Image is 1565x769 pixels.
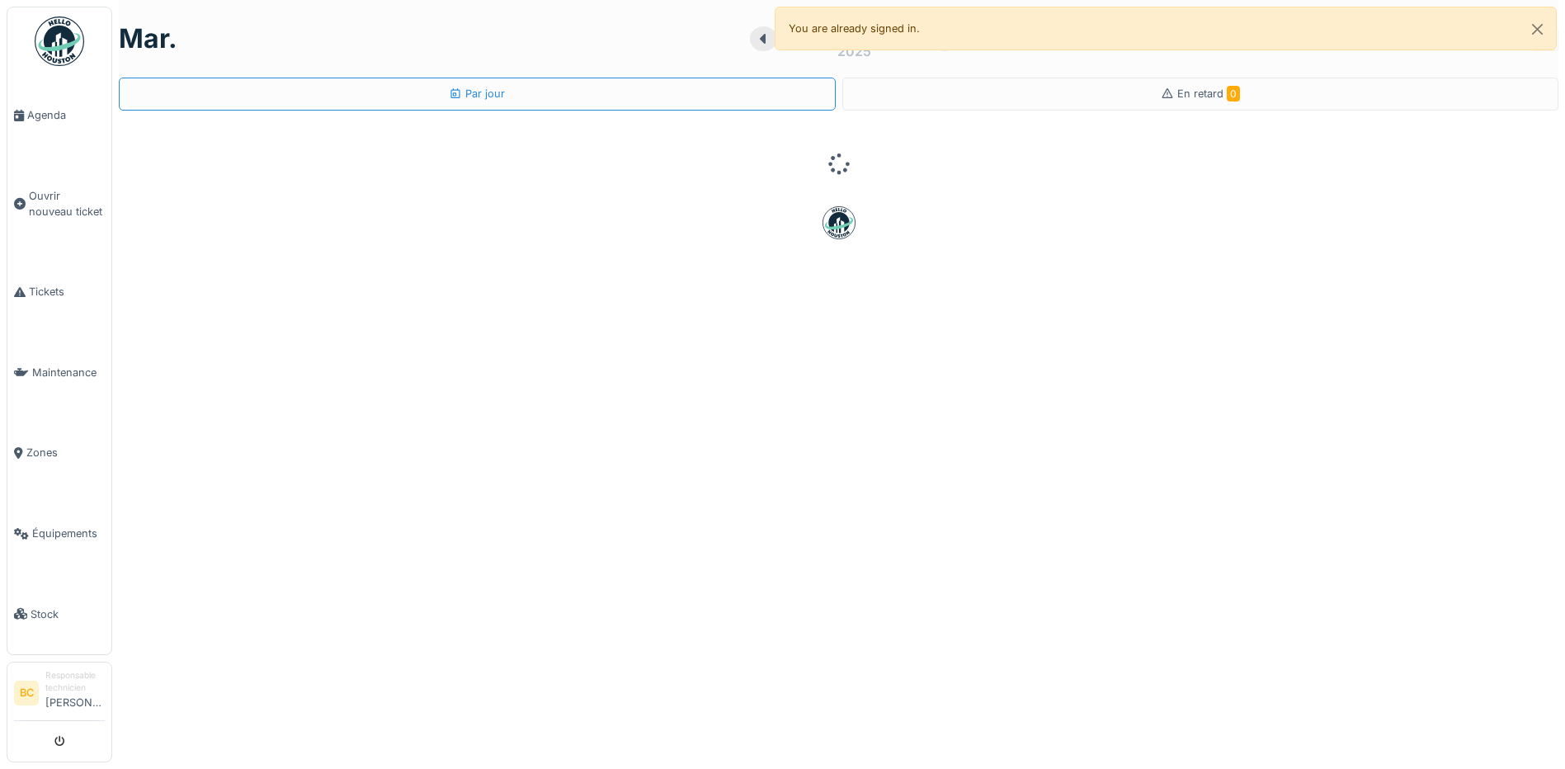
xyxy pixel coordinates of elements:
div: Responsable technicien [45,669,105,695]
li: BC [14,681,39,705]
a: Maintenance [7,333,111,413]
a: Tickets [7,252,111,333]
span: Stock [31,606,105,622]
img: Badge_color-CXgf-gQk.svg [35,17,84,66]
a: Stock [7,573,111,654]
div: Par jour [449,86,505,101]
h1: mar. [119,23,177,54]
span: Agenda [27,107,105,123]
img: badge-BVDL4wpA.svg [823,206,856,239]
button: Close [1519,7,1556,51]
span: En retard [1177,87,1240,100]
span: Zones [26,445,105,460]
a: BC Responsable technicien[PERSON_NAME] [14,669,105,721]
span: 0 [1227,86,1240,101]
span: Ouvrir nouveau ticket [29,188,105,219]
a: Ouvrir nouveau ticket [7,156,111,252]
span: Tickets [29,284,105,300]
li: [PERSON_NAME] [45,669,105,717]
a: Zones [7,413,111,493]
div: 2025 [837,41,871,61]
a: Équipements [7,493,111,574]
span: Équipements [32,526,105,541]
span: Maintenance [32,365,105,380]
div: You are already signed in. [775,7,1558,50]
a: Agenda [7,75,111,156]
